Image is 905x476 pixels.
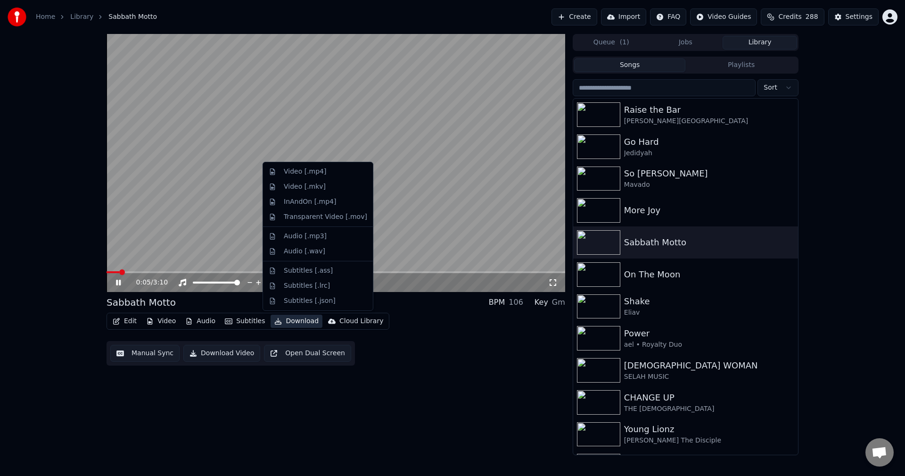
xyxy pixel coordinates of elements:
span: Sort [764,83,777,92]
div: Audio [.wav] [284,247,325,256]
div: On The Moon [624,268,794,281]
div: Power [624,327,794,340]
button: Audio [181,315,219,328]
div: [PERSON_NAME] The Disciple [624,436,794,445]
button: Queue [574,36,649,50]
button: Create [551,8,597,25]
div: Young Lionz [624,423,794,436]
button: Library [723,36,797,50]
a: Library [70,12,93,22]
div: Video [.mkv] [284,182,326,192]
div: Audio [.mp3] [284,232,327,241]
div: Mavado [624,180,794,190]
div: Key [535,297,548,308]
div: Eliav [624,308,794,317]
div: Video [.mp4] [284,167,326,176]
span: Sabbath Motto [108,12,157,22]
button: Download Video [183,345,260,362]
button: Import [601,8,646,25]
div: Raise the Bar [624,103,794,117]
button: Edit [109,315,140,328]
div: InAndOn [.mp4] [284,197,337,207]
a: Home [36,12,55,22]
div: SELAH MUSIC [624,372,794,382]
div: Sabbath Motto [624,236,794,249]
div: [DEMOGRAPHIC_DATA] WOMAN [624,359,794,372]
button: Video [142,315,180,328]
button: Songs [574,58,686,72]
span: 3:10 [153,278,168,287]
div: Cloud Library [339,317,383,326]
div: Shake [624,295,794,308]
button: Subtitles [221,315,269,328]
button: Settings [828,8,879,25]
div: ael • Royalty Duo [624,340,794,350]
button: Video Guides [690,8,757,25]
div: Subtitles [.json] [284,296,336,306]
div: [PERSON_NAME][GEOGRAPHIC_DATA] [624,117,794,126]
div: More Joy [624,204,794,217]
button: Manual Sync [110,345,180,362]
div: Go Hard [624,135,794,149]
div: CHANGE UP [624,391,794,404]
button: Playlists [685,58,797,72]
span: 0:05 [136,278,151,287]
div: / [136,278,159,287]
div: Gm [552,297,565,308]
div: Subtitles [.ass] [284,266,333,276]
button: FAQ [650,8,686,25]
div: Sabbath Motto [107,296,176,309]
button: Download [271,315,322,328]
a: Open chat [865,438,894,467]
button: Jobs [649,36,723,50]
div: Jedidyah [624,149,794,158]
span: ( 1 ) [620,38,629,47]
div: BPM [489,297,505,308]
div: Settings [846,12,872,22]
div: So [PERSON_NAME] [624,167,794,180]
div: Transparent Video [.mov] [284,212,367,222]
span: 288 [806,12,818,22]
div: THE [DEMOGRAPHIC_DATA] [624,404,794,414]
span: Credits [778,12,801,22]
nav: breadcrumb [36,12,157,22]
div: 106 [509,297,523,308]
img: youka [8,8,26,26]
button: Credits288 [761,8,824,25]
button: Open Dual Screen [264,345,351,362]
div: Subtitles [.lrc] [284,281,330,291]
